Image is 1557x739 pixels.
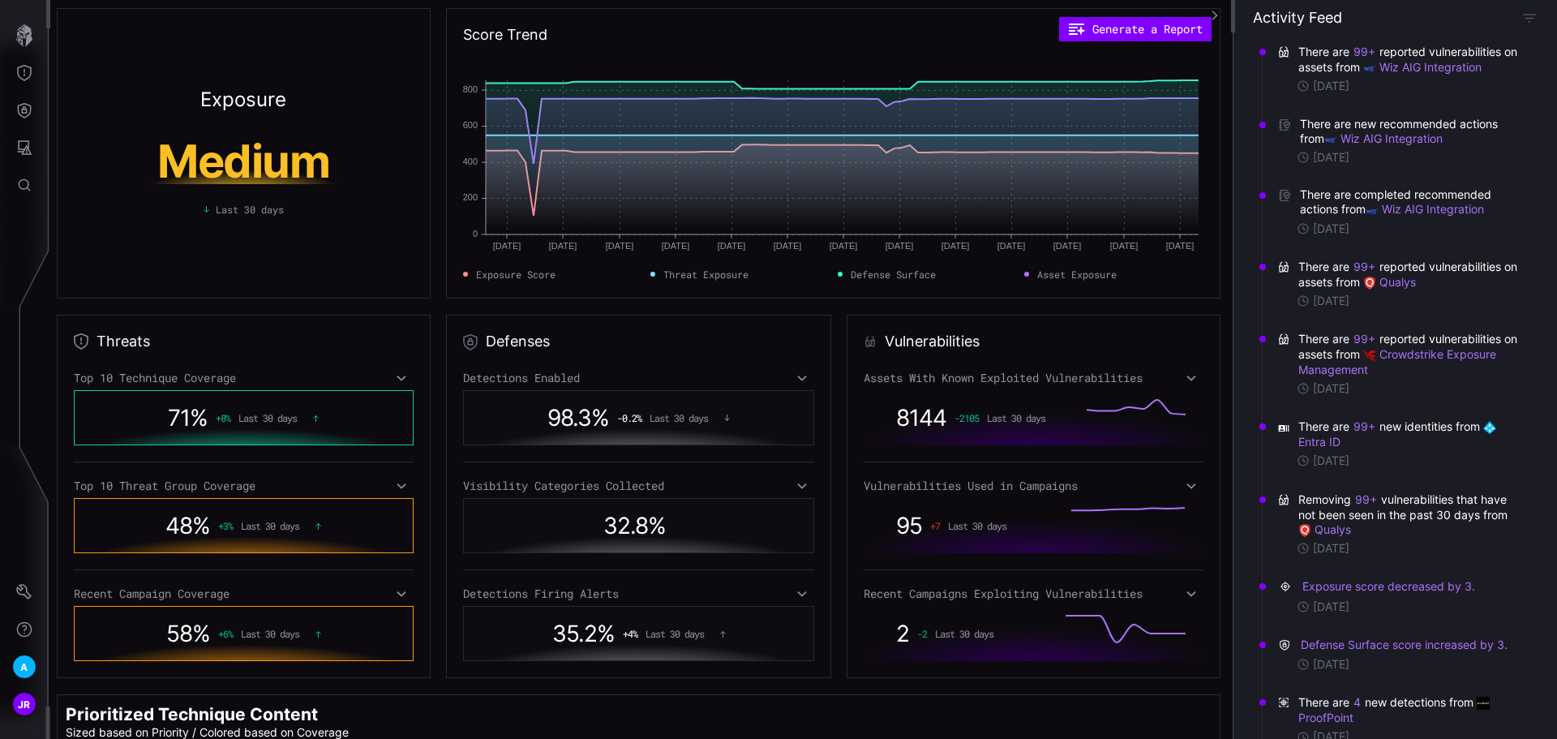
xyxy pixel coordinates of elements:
span: A [20,659,28,676]
span: -2 [917,628,927,639]
button: Defense Surface score increased by 3. [1300,637,1508,653]
time: [DATE] [1313,541,1349,556]
span: Last 30 days [646,628,704,639]
div: Recent Campaigns Exploiting Vulnerabilities [864,586,1203,601]
span: Exposure Score [476,267,555,281]
text: [DATE] [1110,241,1139,251]
h2: Threats [97,332,150,351]
span: -2105 [954,412,979,423]
span: There are reported vulnerabilities on assets from [1298,259,1521,290]
div: Recent Campaign Coverage [74,586,414,601]
button: 99+ [1353,259,1376,275]
text: [DATE] [1166,241,1195,251]
time: [DATE] [1313,150,1349,165]
span: 32.8 % [603,512,666,539]
button: A [1,648,48,685]
span: Last 30 days [650,412,708,423]
span: 48 % [165,512,210,539]
h2: Vulnerabilities [885,332,980,351]
time: [DATE] [1313,453,1349,468]
div: Top 10 Threat Group Coverage [74,479,414,493]
img: Proofpoint SaaS [1477,697,1490,710]
text: [DATE] [493,241,521,251]
div: Detections Firing Alerts [463,586,814,601]
span: 95 [896,512,922,539]
span: Last 30 days [216,202,284,217]
text: [DATE] [662,241,690,251]
span: Asset Exposure [1037,267,1117,281]
time: [DATE] [1313,294,1349,308]
h2: Exposure [200,90,286,110]
text: [DATE] [718,241,746,251]
button: JR [1,685,48,723]
span: + 7 [930,520,940,531]
span: + 6 % [218,628,233,639]
button: 99+ [1353,44,1376,60]
button: 99+ [1353,331,1376,347]
img: Qualys VMDR [1363,277,1376,290]
span: Removing vulnerabilities that have not been seen in the past 30 days from [1298,492,1521,538]
span: Defense Surface [851,267,936,281]
div: Assets With Known Exploited Vulnerabilities [864,371,1203,385]
span: 2 [896,620,909,647]
img: Wiz [1324,133,1337,146]
span: Last 30 days [987,412,1045,423]
span: + 4 % [623,628,637,639]
span: There are completed recommended actions from [1300,187,1521,217]
h2: Score Trend [463,25,547,45]
span: 98.3 % [547,404,609,432]
h2: Defenses [486,332,550,351]
span: + 3 % [218,520,233,531]
a: Wiz AIG Integration [1363,60,1482,74]
span: Last 30 days [241,520,299,531]
button: 99+ [1353,419,1376,435]
a: Qualys [1298,522,1351,536]
a: Crowdstrike Exposure Management [1298,347,1499,376]
span: 8144 [896,404,946,432]
text: 800 [463,84,478,94]
button: Exposure score decreased by 3. [1302,578,1476,595]
span: + 8 % [216,412,230,423]
a: Qualys [1363,275,1416,289]
div: Visibility Categories Collected [463,479,814,493]
div: Detections Enabled [463,371,814,385]
a: Wiz AIG Integration [1324,131,1443,145]
text: [DATE] [774,241,802,251]
img: Wiz [1363,62,1376,75]
span: Last 30 days [238,412,297,423]
text: 0 [473,229,478,238]
img: Wiz [1366,204,1379,217]
span: There are reported vulnerabilities on assets from [1298,331,1521,377]
span: JR [18,696,31,713]
span: Threat Exposure [663,267,748,281]
span: There are new identities from [1298,419,1521,449]
h2: Prioritized Technique Content [66,703,1212,725]
img: Qualys VMDR [1298,524,1311,537]
span: There are new recommended actions from [1300,117,1521,146]
span: Last 30 days [241,628,299,639]
span: There are reported vulnerabilities on assets from [1298,44,1521,75]
text: [DATE] [1053,241,1082,251]
img: Crowdstrike Falcon Spotlight Devices [1363,350,1376,363]
span: 35.2 % [552,620,615,647]
div: Vulnerabilities Used in Campaigns [864,479,1203,493]
text: [DATE] [549,241,577,251]
button: 99+ [1354,492,1378,508]
text: [DATE] [941,241,970,251]
img: Azure AD [1483,421,1496,434]
text: [DATE] [886,241,914,251]
a: Wiz AIG Integration [1366,202,1484,216]
span: There are new detections from [1298,694,1521,725]
time: [DATE] [1313,657,1349,672]
span: Last 30 days [948,520,1006,531]
text: [DATE] [997,241,1026,251]
h4: Activity Feed [1253,8,1342,27]
text: 600 [463,120,478,130]
time: [DATE] [1313,79,1349,93]
text: [DATE] [830,241,858,251]
text: [DATE] [606,241,634,251]
div: Top 10 Technique Coverage [74,371,414,385]
time: [DATE] [1313,599,1349,614]
span: 58 % [166,620,210,647]
time: [DATE] [1313,221,1349,236]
